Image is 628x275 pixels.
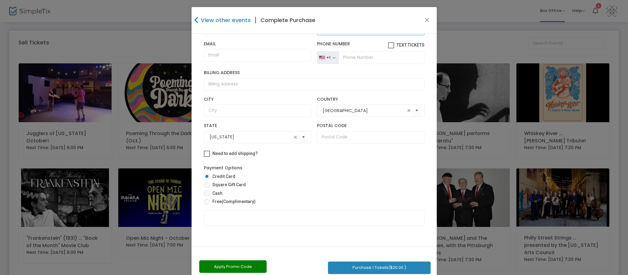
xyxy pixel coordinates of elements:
span: Need to add shipping? [212,151,258,156]
label: Country [317,97,424,102]
input: Select State [210,134,292,140]
label: Email [204,41,311,47]
button: Apply Promo Code [199,260,267,273]
input: Billing Address [204,78,424,91]
input: Postal Code [317,131,424,144]
label: City [204,97,311,102]
span: Credit Card [210,173,235,180]
span: Cash [210,190,223,197]
span: clear [405,107,413,114]
button: Close [423,16,431,24]
input: Email [204,49,311,62]
input: Phone Number [339,51,424,64]
h4: Complete Purchase [261,16,315,24]
iframe: Secure Credit Card Form [204,210,424,240]
div: +1 [326,55,330,60]
label: Billing Address [204,70,424,76]
label: State [204,123,311,129]
button: Select [299,131,308,143]
label: Phone Number [317,41,424,49]
input: Select Country [323,107,405,114]
input: City [204,104,311,117]
span: Text Tickets [397,43,424,47]
label: Postal Code [317,123,424,129]
label: Payment Options [204,165,242,171]
span: Square Gift Card [210,182,246,188]
span: clear [292,134,299,141]
span: (Complimentary) [222,199,256,204]
span: | [251,15,261,26]
button: +1 [317,51,339,64]
span: Free [210,198,256,205]
button: Purchase 1 Tickets($20.00 ) [328,262,431,274]
button: Select [413,104,421,117]
h4: View other events [199,16,251,24]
